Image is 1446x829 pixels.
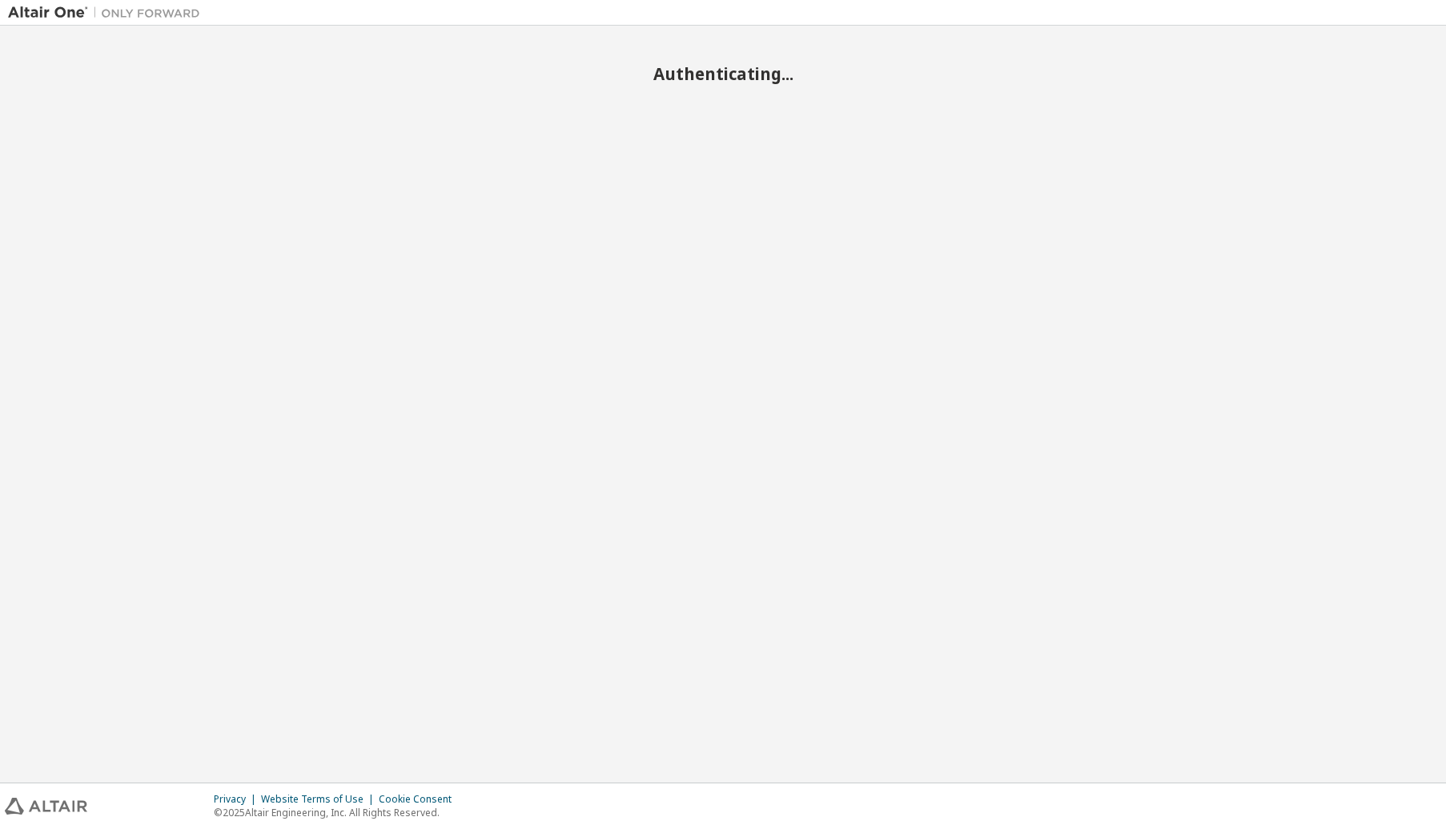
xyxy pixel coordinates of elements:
[261,793,379,806] div: Website Terms of Use
[214,793,261,806] div: Privacy
[214,806,461,819] p: © 2025 Altair Engineering, Inc. All Rights Reserved.
[5,798,87,815] img: altair_logo.svg
[8,5,208,21] img: Altair One
[8,63,1438,84] h2: Authenticating...
[379,793,461,806] div: Cookie Consent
